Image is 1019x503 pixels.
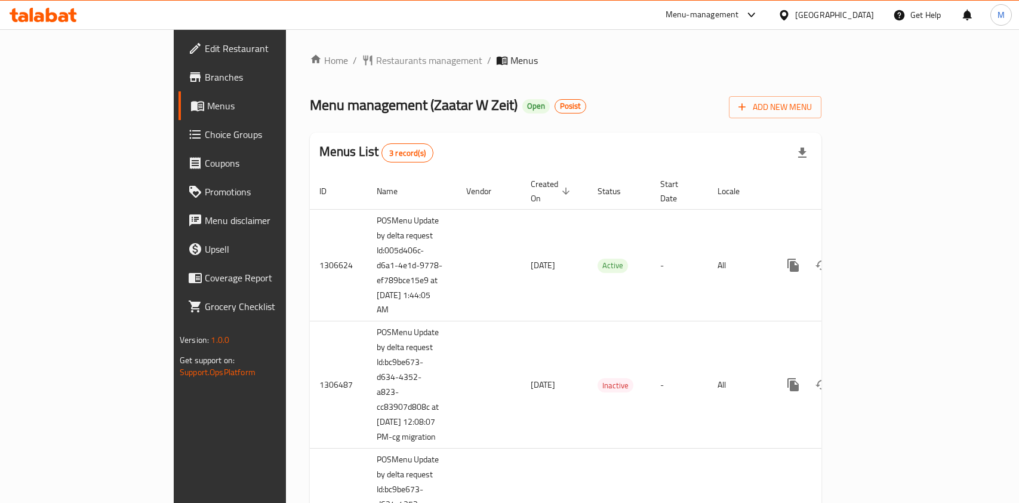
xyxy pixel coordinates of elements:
[795,8,874,22] div: [GEOGRAPHIC_DATA]
[522,101,550,111] span: Open
[310,91,518,118] span: Menu management ( Zaatar W Zeit )
[377,184,413,198] span: Name
[207,99,334,113] span: Menus
[531,257,555,273] span: [DATE]
[598,378,633,392] div: Inactive
[487,53,491,68] li: /
[738,100,812,115] span: Add New Menu
[598,259,628,273] div: Active
[180,352,235,368] span: Get support on:
[180,332,209,348] span: Version:
[531,177,574,206] span: Created On
[998,8,1005,22] span: M
[598,259,628,272] span: Active
[666,8,739,22] div: Menu-management
[178,149,344,177] a: Coupons
[178,263,344,292] a: Coverage Report
[205,156,334,170] span: Coupons
[598,379,633,392] span: Inactive
[319,143,433,162] h2: Menus List
[769,173,903,210] th: Actions
[180,364,255,380] a: Support.OpsPlatform
[319,184,342,198] span: ID
[353,53,357,68] li: /
[381,143,433,162] div: Total records count
[367,209,457,321] td: POSMenu Update by delta request Id:005d406c-d6a1-4e1d-9778-ef789bce15e9 at [DATE] 1:44:05 AM
[779,370,808,399] button: more
[708,209,769,321] td: All
[376,53,482,68] span: Restaurants management
[808,370,836,399] button: Change Status
[808,251,836,280] button: Change Status
[205,70,334,84] span: Branches
[178,63,344,91] a: Branches
[310,53,821,68] nav: breadcrumb
[205,185,334,199] span: Promotions
[779,251,808,280] button: more
[531,377,555,392] span: [DATE]
[729,96,821,118] button: Add New Menu
[708,321,769,449] td: All
[598,184,636,198] span: Status
[660,177,694,206] span: Start Date
[788,139,817,167] div: Export file
[211,332,229,348] span: 1.0.0
[362,53,482,68] a: Restaurants management
[178,34,344,63] a: Edit Restaurant
[178,235,344,263] a: Upsell
[466,184,507,198] span: Vendor
[382,148,433,159] span: 3 record(s)
[718,184,755,198] span: Locale
[651,209,708,321] td: -
[522,99,550,114] div: Open
[205,299,334,314] span: Grocery Checklist
[205,242,334,256] span: Upsell
[205,213,334,228] span: Menu disclaimer
[178,206,344,235] a: Menu disclaimer
[178,292,344,321] a: Grocery Checklist
[178,177,344,206] a: Promotions
[510,53,538,68] span: Menus
[651,321,708,449] td: -
[205,127,334,142] span: Choice Groups
[178,120,344,149] a: Choice Groups
[178,91,344,120] a: Menus
[555,101,586,111] span: Posist
[205,271,334,285] span: Coverage Report
[205,41,334,56] span: Edit Restaurant
[367,321,457,449] td: POSMenu Update by delta request Id:bc9be673-d634-4352-a823-cc83907d808c at [DATE] 12:08:07 PM-cg ...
